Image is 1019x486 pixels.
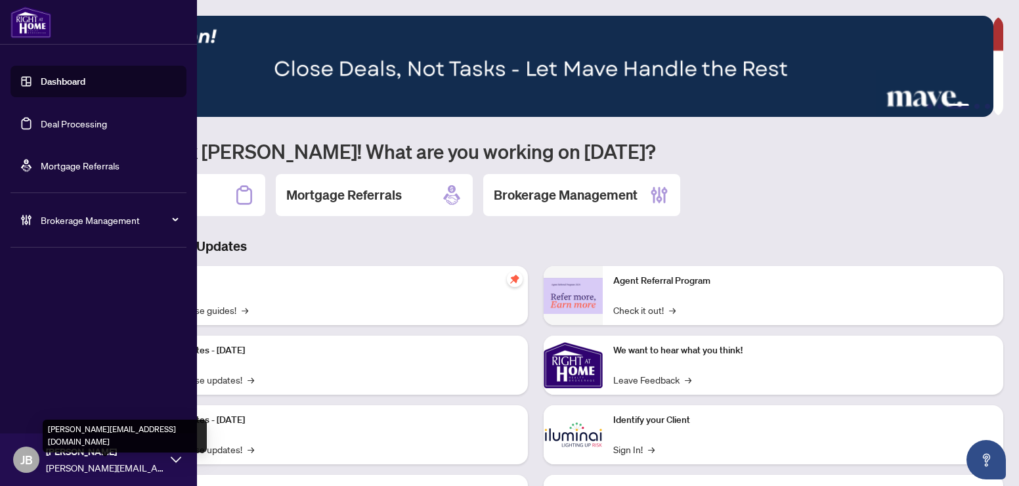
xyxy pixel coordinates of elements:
a: Dashboard [41,76,85,87]
h3: Brokerage & Industry Updates [68,237,1003,255]
img: Identify your Client [544,405,603,464]
a: Check it out!→ [613,303,676,317]
button: 2 [938,104,943,109]
button: 3 [948,104,969,109]
a: Leave Feedback→ [613,372,691,387]
span: → [248,372,254,387]
button: 5 [985,104,990,109]
div: [PERSON_NAME][EMAIL_ADDRESS][DOMAIN_NAME] [43,420,207,453]
h2: Brokerage Management [494,186,638,204]
p: We want to hear what you think! [613,343,993,358]
img: logo [11,7,51,38]
img: Slide 2 [68,16,993,117]
p: Agent Referral Program [613,274,993,288]
span: → [648,442,655,456]
span: → [685,372,691,387]
span: → [242,303,248,317]
p: Self-Help [138,274,517,288]
h2: Mortgage Referrals [286,186,402,204]
span: JB [20,451,33,469]
a: Deal Processing [41,118,107,129]
p: Platform Updates - [DATE] [138,343,517,358]
button: 1 [927,104,932,109]
span: [PERSON_NAME][EMAIL_ADDRESS][DOMAIN_NAME] [46,460,164,475]
img: Agent Referral Program [544,278,603,314]
a: Mortgage Referrals [41,160,119,171]
h1: Welcome back [PERSON_NAME]! What are you working on [DATE]? [68,139,1003,164]
span: → [669,303,676,317]
span: → [248,442,254,456]
button: Open asap [966,440,1006,479]
p: Identify your Client [613,413,993,428]
span: pushpin [507,271,523,287]
button: 4 [974,104,980,109]
img: We want to hear what you think! [544,336,603,395]
span: Brokerage Management [41,213,177,227]
a: Sign In!→ [613,442,655,456]
p: Platform Updates - [DATE] [138,413,517,428]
